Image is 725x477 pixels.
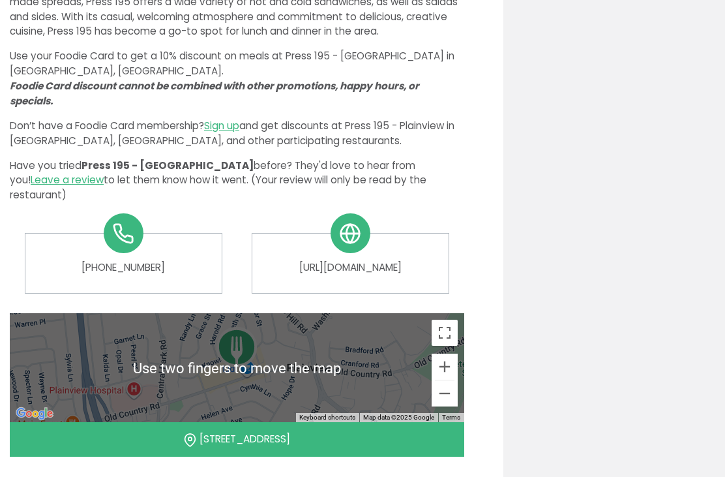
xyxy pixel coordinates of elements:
[10,119,464,149] p: Don’t have a Foodie Card membership? and get discounts at Press 195 - Plainview in [GEOGRAPHIC_DA...
[363,414,434,422] span: Map data ©2025 Google
[81,159,254,173] span: Press 195 - [GEOGRAPHIC_DATA]
[262,261,438,276] a: [URL][DOMAIN_NAME]
[299,414,355,423] button: Keyboard shortcuts
[442,414,460,422] a: Terms
[31,174,104,187] a: Leave a review
[200,433,290,446] a: [STREET_ADDRESS]
[432,354,458,380] button: Zoom in
[10,50,464,109] p: Use your Foodie Card to get a 10% discount on meals at Press 195 - [GEOGRAPHIC_DATA] in [GEOGRAPH...
[432,320,458,346] button: Toggle fullscreen view
[432,381,458,407] button: Zoom out
[35,261,211,276] a: [PHONE_NUMBER]
[13,406,56,423] img: Google
[10,159,464,204] p: Have you tried before? They'd love to hear from you! to let them know how it went. (Your review w...
[10,80,419,108] i: Foodie Card discount cannot be combined with other promotions, happy hours, or specials.
[204,119,239,133] a: Sign up
[13,406,56,423] a: Open this area in Google Maps (opens a new window)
